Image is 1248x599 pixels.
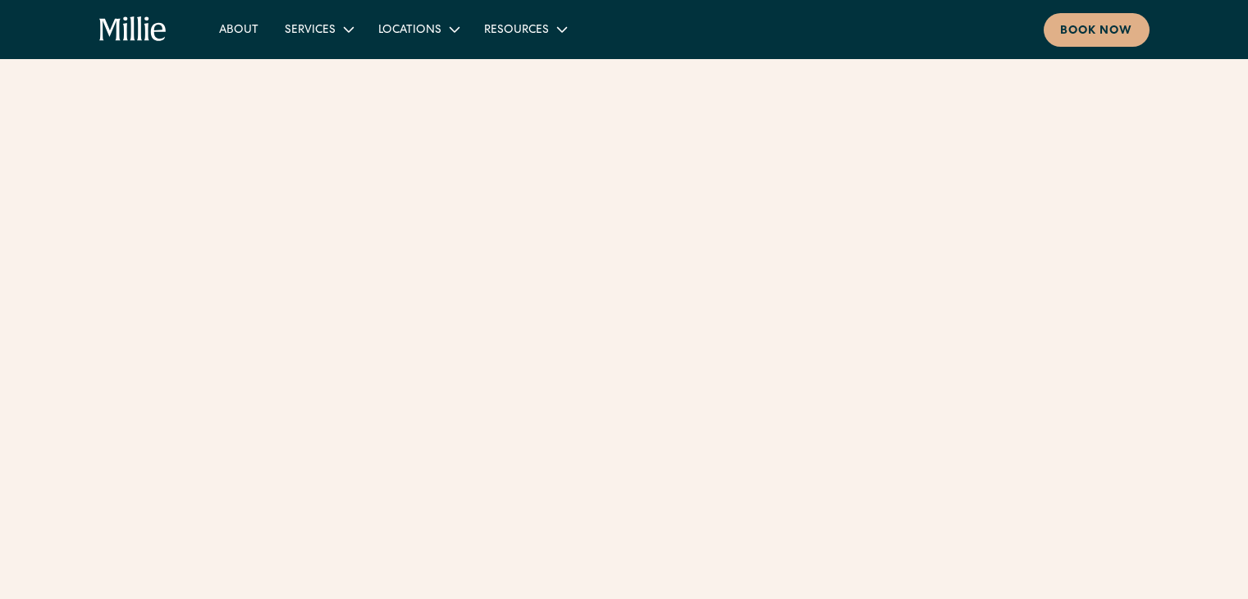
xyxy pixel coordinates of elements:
[1060,23,1133,40] div: Book now
[378,22,441,39] div: Locations
[471,16,578,43] div: Resources
[272,16,365,43] div: Services
[484,22,549,39] div: Resources
[285,22,336,39] div: Services
[99,16,167,43] a: home
[1044,13,1150,47] a: Book now
[365,16,471,43] div: Locations
[206,16,272,43] a: About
